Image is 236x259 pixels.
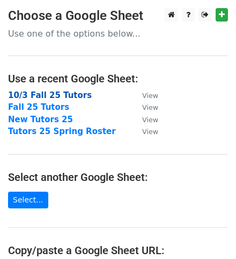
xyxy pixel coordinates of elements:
[8,244,228,257] h4: Copy/paste a Google Sheet URL:
[131,115,158,124] a: View
[142,92,158,100] small: View
[131,102,158,112] a: View
[8,102,69,112] a: Fall 25 Tutors
[8,127,116,136] a: Tutors 25 Spring Roster
[8,8,228,24] h3: Choose a Google Sheet
[8,28,228,39] p: Use one of the options below...
[8,171,228,184] h4: Select another Google Sheet:
[142,128,158,136] small: View
[8,192,48,208] a: Select...
[142,116,158,124] small: View
[8,115,73,124] a: New Tutors 25
[182,207,236,259] iframe: Chat Widget
[142,103,158,111] small: View
[8,72,228,85] h4: Use a recent Google Sheet:
[131,127,158,136] a: View
[8,90,92,100] a: 10/3 Fall 25 Tutors
[131,90,158,100] a: View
